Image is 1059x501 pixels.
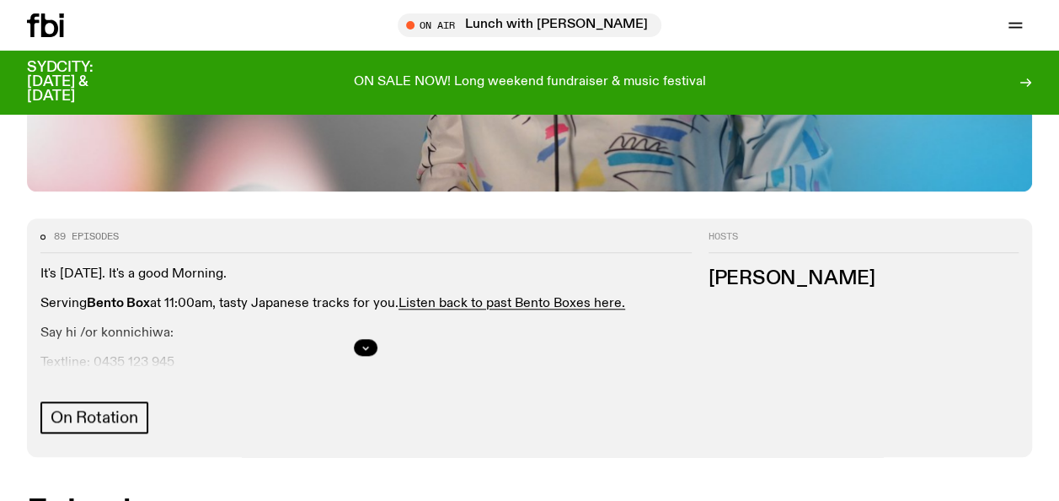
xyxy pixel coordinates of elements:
[709,270,1019,288] h3: [PERSON_NAME]
[709,232,1019,252] h2: Hosts
[40,401,148,434] a: On Rotation
[40,267,692,283] p: It's [DATE]. It's a good Morning.
[27,61,135,104] h3: SYDCITY: [DATE] & [DATE]
[54,232,119,241] span: 89 episodes
[87,297,150,310] strong: Bento Box
[398,13,661,37] button: On AirLunch with [PERSON_NAME]
[398,297,625,310] a: Listen back to past Bento Boxes here.
[51,408,138,427] span: On Rotation
[40,296,692,312] p: Serving at 11:00am, tasty Japanese tracks for you.
[354,75,706,90] p: ON SALE NOW! Long weekend fundraiser & music festival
